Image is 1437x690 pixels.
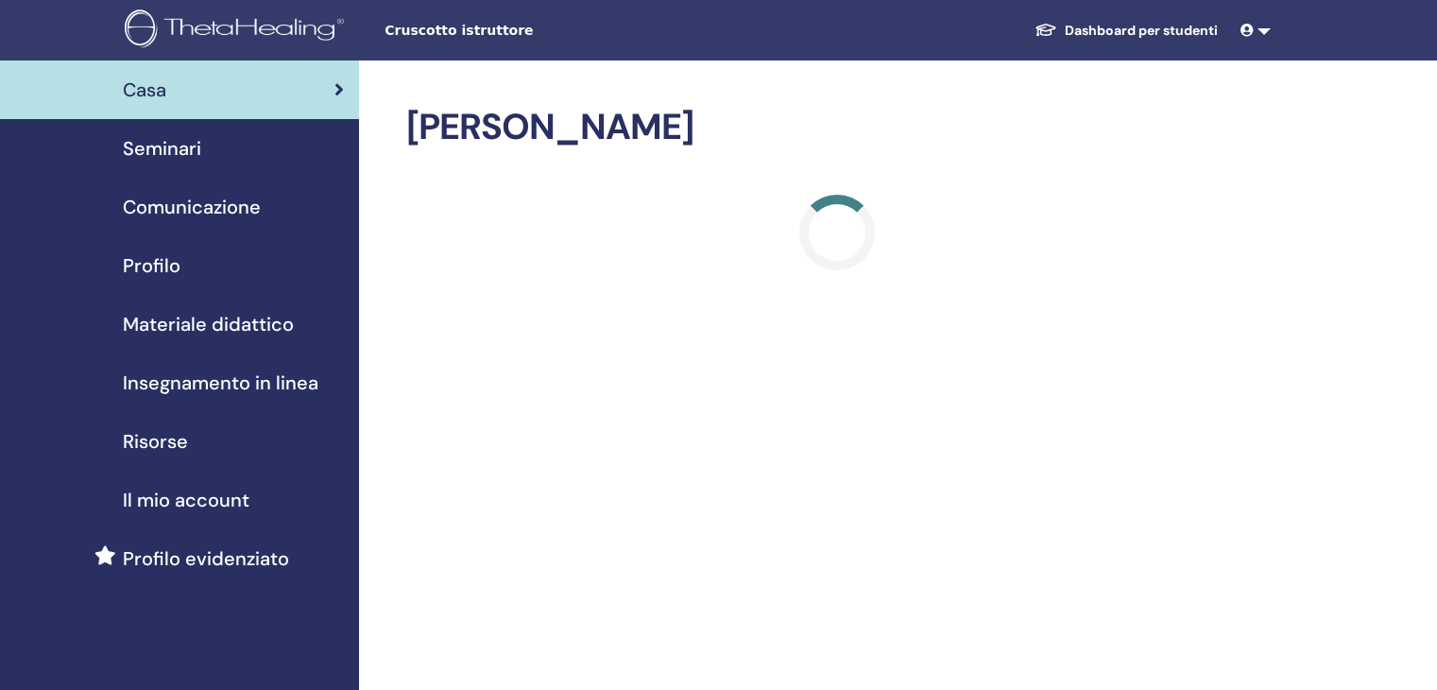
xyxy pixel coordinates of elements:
span: Profilo [123,251,180,280]
img: logo.png [125,9,351,52]
img: graduation-cap-white.svg [1035,22,1057,38]
span: Il mio account [123,486,249,514]
span: Cruscotto istruttore [385,21,668,41]
span: Comunicazione [123,193,261,221]
a: Dashboard per studenti [1019,13,1233,48]
span: Casa [123,76,166,104]
span: Seminari [123,134,201,163]
span: Profilo evidenziato [123,544,289,573]
span: Materiale didattico [123,310,294,338]
span: Insegnamento in linea [123,369,318,397]
h2: [PERSON_NAME] [406,106,1267,149]
span: Risorse [123,427,188,456]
